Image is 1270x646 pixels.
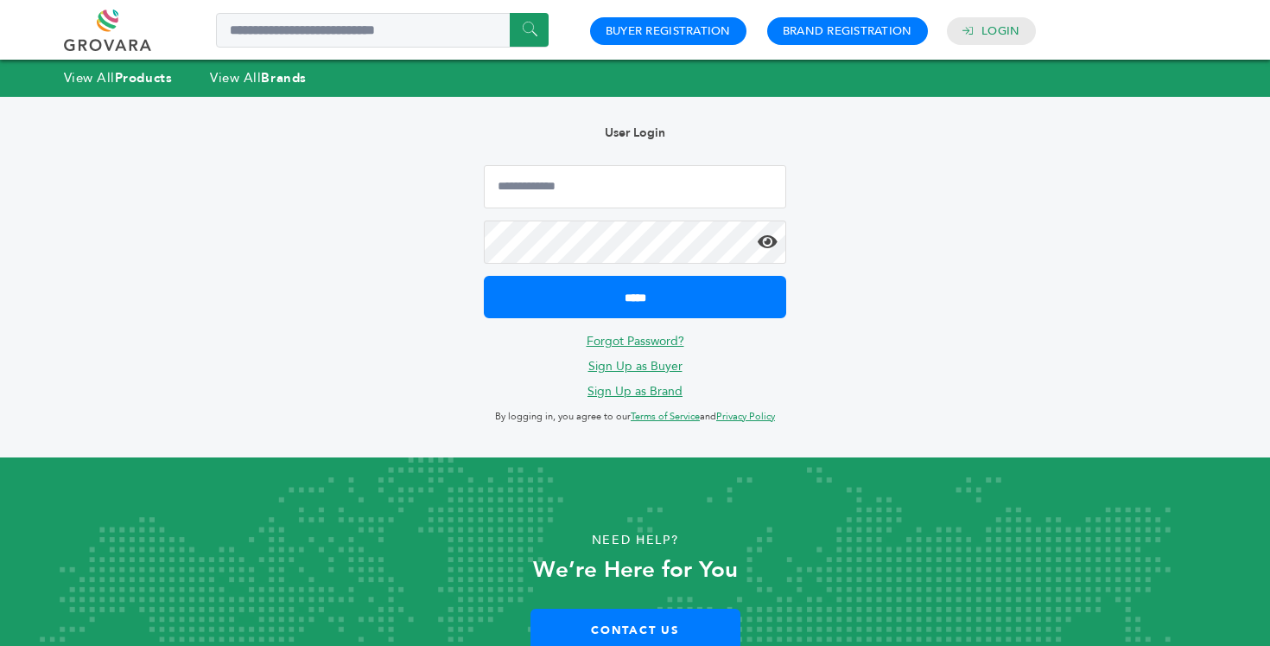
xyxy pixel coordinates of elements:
a: Buyer Registration [606,23,731,39]
a: Forgot Password? [587,333,684,349]
b: User Login [605,125,665,141]
a: View AllProducts [64,69,173,86]
input: Password [484,221,786,264]
a: Privacy Policy [716,410,775,423]
input: Search a product or brand... [216,13,549,48]
a: Brand Registration [783,23,912,39]
a: View AllBrands [210,69,307,86]
a: Sign Up as Buyer [588,358,683,374]
strong: Brands [261,69,306,86]
strong: We’re Here for You [533,554,738,585]
p: By logging in, you agree to our and [484,406,786,427]
p: Need Help? [64,528,1207,553]
a: Sign Up as Brand [587,383,683,400]
strong: Products [115,69,172,86]
a: Terms of Service [631,410,700,423]
input: Email Address [484,165,786,208]
a: Login [981,23,1019,39]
